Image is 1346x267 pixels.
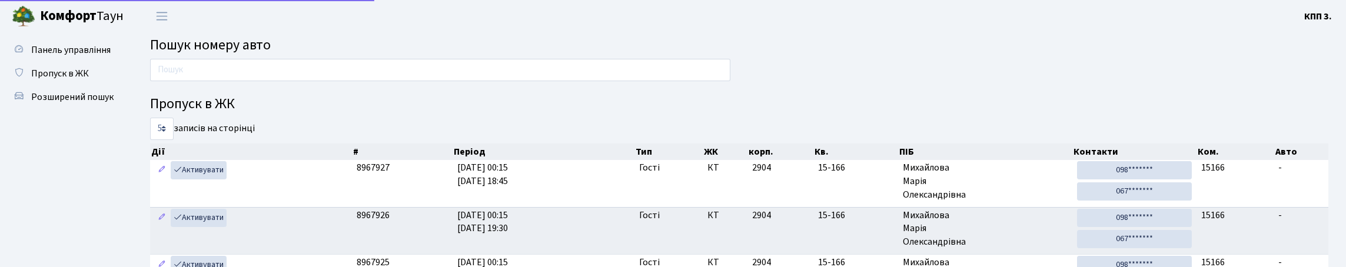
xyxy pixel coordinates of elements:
span: Пошук номеру авто [150,35,271,55]
th: Авто [1274,143,1329,160]
img: logo.png [12,5,35,28]
th: ПІБ [898,143,1072,160]
th: Тип [634,143,703,160]
input: Пошук [150,59,730,81]
th: Кв. [813,143,898,160]
span: 15166 [1201,209,1225,222]
a: Панель управління [6,38,124,62]
span: Таун [40,6,124,26]
span: Гості [639,161,660,175]
th: ЖК [703,143,748,160]
span: 2904 [752,161,771,174]
select: записів на сторінці [150,118,174,140]
th: Період [453,143,634,160]
b: Комфорт [40,6,97,25]
a: Активувати [171,209,227,227]
span: Пропуск в ЖК [31,67,89,80]
span: 15-166 [818,209,893,222]
span: Гості [639,209,660,222]
span: 2904 [752,209,771,222]
span: Михайлова Марія Олександрівна [903,161,1068,202]
a: КПП 3. [1304,9,1332,24]
b: КПП 3. [1304,10,1332,23]
th: Контакти [1072,143,1197,160]
th: корп. [747,143,813,160]
span: - [1278,161,1282,174]
a: Редагувати [155,209,169,227]
button: Переключити навігацію [147,6,177,26]
a: Редагувати [155,161,169,179]
span: 8967927 [357,161,390,174]
label: записів на сторінці [150,118,255,140]
th: # [352,143,453,160]
a: Активувати [171,161,227,179]
a: Розширений пошук [6,85,124,109]
span: - [1278,209,1282,222]
span: [DATE] 00:15 [DATE] 18:45 [457,161,508,188]
span: Михайлова Марія Олександрівна [903,209,1068,249]
span: [DATE] 00:15 [DATE] 19:30 [457,209,508,235]
th: Дії [150,143,352,160]
span: Розширений пошук [31,91,114,104]
a: Пропуск в ЖК [6,62,124,85]
span: 15-166 [818,161,893,175]
span: 8967926 [357,209,390,222]
span: 15166 [1201,161,1225,174]
span: Панель управління [31,44,111,56]
span: КТ [707,161,743,175]
th: Ком. [1197,143,1274,160]
h4: Пропуск в ЖК [150,96,1328,113]
span: КТ [707,209,743,222]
